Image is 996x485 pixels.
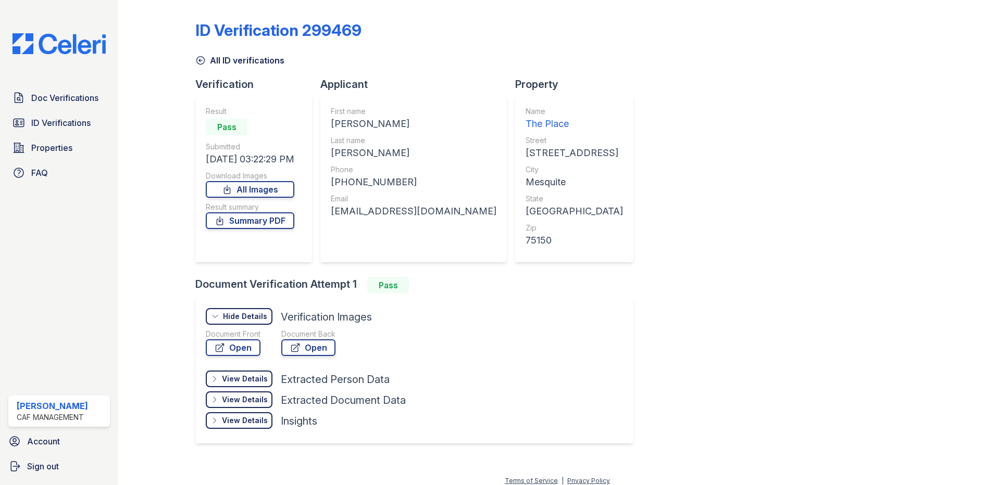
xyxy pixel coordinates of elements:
div: State [526,194,623,204]
span: Account [27,435,60,448]
a: Open [206,339,260,356]
a: All Images [206,181,294,198]
div: Result [206,106,294,117]
div: Document Back [281,329,335,339]
div: [PERSON_NAME] [17,400,88,412]
span: Sign out [27,460,59,473]
div: Name [526,106,623,117]
div: First name [331,106,496,117]
div: Hide Details [223,311,267,322]
div: Phone [331,164,496,175]
div: Mesquite [526,175,623,189]
div: [PERSON_NAME] [331,146,496,160]
div: [DATE] 03:22:29 PM [206,152,294,167]
div: Document Verification Attempt 1 [195,277,642,293]
div: [GEOGRAPHIC_DATA] [526,204,623,219]
div: Pass [206,119,247,135]
div: [PHONE_NUMBER] [331,175,496,189]
div: View Details [222,374,268,384]
a: Name The Place [526,106,623,131]
span: Doc Verifications [31,92,98,104]
a: Summary PDF [206,212,294,229]
div: Street [526,135,623,146]
div: Document Front [206,329,260,339]
div: Zip [526,223,623,233]
div: Submitted [206,142,294,152]
div: Insights [281,414,317,428]
div: Verification [195,77,320,92]
a: All ID verifications [195,54,284,67]
div: [STREET_ADDRESS] [526,146,623,160]
div: [PERSON_NAME] [331,117,496,131]
div: Download Images [206,171,294,181]
div: Pass [367,277,409,293]
div: [EMAIL_ADDRESS][DOMAIN_NAME] [331,204,496,219]
div: Extracted Person Data [281,372,390,387]
div: Email [331,194,496,204]
div: Verification Images [281,310,372,324]
div: CAF Management [17,412,88,423]
span: ID Verifications [31,117,91,129]
a: Properties [8,137,110,158]
a: Open [281,339,335,356]
div: City [526,164,623,175]
div: Extracted Document Data [281,393,406,407]
div: 75150 [526,233,623,248]
img: CE_Logo_Blue-a8612792a0a2168367f1c8372b55b34899dd931a85d93a1a3d3e32e68fde9ad4.png [4,33,114,54]
a: Account [4,431,114,452]
div: Applicant [320,77,515,92]
div: ID Verification 299469 [195,21,362,40]
div: Result summary [206,202,294,212]
a: Doc Verifications [8,87,110,108]
div: The Place [526,117,623,131]
a: Terms of Service [505,477,558,484]
div: Last name [331,135,496,146]
a: ID Verifications [8,112,110,133]
div: View Details [222,394,268,405]
div: View Details [222,415,268,426]
span: FAQ [31,167,48,179]
a: Sign out [4,456,114,477]
span: Properties [31,142,72,154]
a: FAQ [8,162,110,183]
div: Property [515,77,642,92]
div: | [562,477,564,484]
a: Privacy Policy [567,477,610,484]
